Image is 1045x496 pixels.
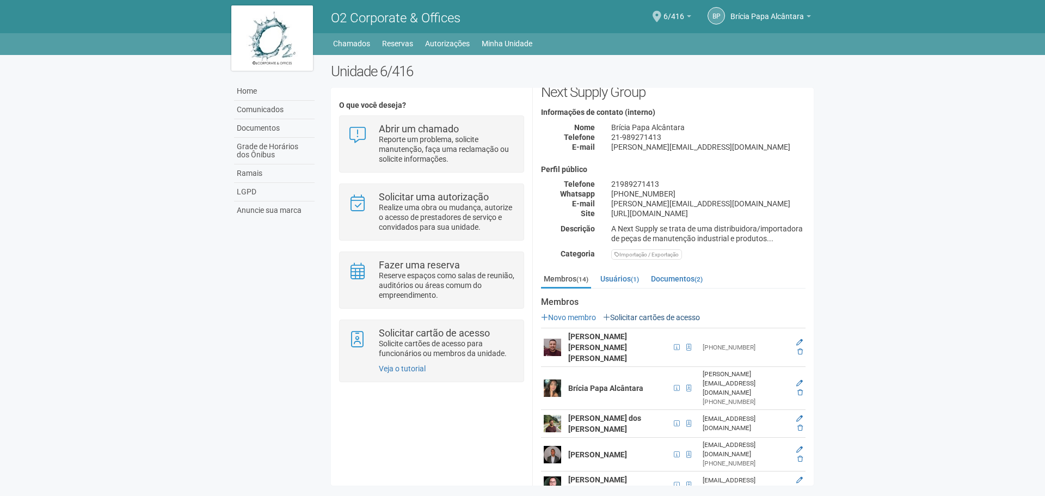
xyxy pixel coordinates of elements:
[703,370,788,397] div: [PERSON_NAME][EMAIL_ADDRESS][DOMAIN_NAME]
[694,275,703,283] small: (2)
[544,415,561,432] img: user.png
[568,414,641,433] strong: [PERSON_NAME] dos [PERSON_NAME]
[541,166,806,174] h4: Perfil público
[663,14,691,22] a: 6/416
[561,249,595,258] strong: Categoria
[544,339,561,356] img: user.png
[603,179,814,189] div: 21989271413
[703,440,788,459] div: [EMAIL_ADDRESS][DOMAIN_NAME]
[333,36,370,51] a: Chamados
[796,415,803,422] a: Editar membro
[796,476,803,484] a: Editar membro
[611,249,682,260] div: Importação / Exportação
[379,123,459,134] strong: Abrir um chamado
[730,2,804,21] span: Brícia Papa Alcântara
[708,7,725,25] a: BP
[603,189,814,199] div: [PHONE_NUMBER]
[568,384,643,393] strong: Brícia Papa Alcântara
[568,332,627,363] strong: [PERSON_NAME] [PERSON_NAME] [PERSON_NAME]
[379,134,515,164] p: Reporte um problema, solicite manutenção, faça uma reclamação ou solicite informações.
[568,475,627,495] strong: [PERSON_NAME] [PERSON_NAME]
[541,271,591,289] a: Membros(14)
[564,133,595,142] strong: Telefone
[234,101,315,119] a: Comunicados
[703,476,788,494] div: [EMAIL_ADDRESS][DOMAIN_NAME]
[379,339,515,358] p: Solicite cartões de acesso para funcionários ou membros da unidade.
[544,476,561,494] img: user.png
[730,14,811,22] a: Brícia Papa Alcântara
[339,101,524,109] h4: O que você deseja?
[797,486,803,493] a: Excluir membro
[797,424,803,432] a: Excluir membro
[541,297,806,307] strong: Membros
[598,271,642,287] a: Usuários(1)
[603,123,814,132] div: Brícia Papa Alcântara
[603,132,814,142] div: 21-989271413
[379,191,489,203] strong: Solicitar uma autorização
[379,364,426,373] a: Veja o tutorial
[603,224,814,243] div: A Next Supply se trata de uma distribuidora/importadora de peças de manutenção industrial e produ...
[796,339,803,346] a: Editar membro
[703,343,788,352] div: [PHONE_NUMBER]
[576,275,588,283] small: (14)
[231,5,313,71] img: logo.jpg
[796,446,803,454] a: Editar membro
[348,192,515,232] a: Solicitar uma autorização Realize uma obra ou mudança, autorize o acesso de prestadores de serviç...
[234,119,315,138] a: Documentos
[331,10,460,26] span: O2 Corporate & Offices
[574,123,595,132] strong: Nome
[572,143,595,151] strong: E-mail
[703,414,788,433] div: [EMAIL_ADDRESS][DOMAIN_NAME]
[541,313,596,322] a: Novo membro
[797,389,803,396] a: Excluir membro
[541,108,806,117] h4: Informações de contato (interno)
[348,260,515,300] a: Fazer uma reserva Reserve espaços como salas de reunião, auditórios ou áreas comum do empreendime...
[234,183,315,201] a: LGPD
[348,328,515,358] a: Solicitar cartão de acesso Solicite cartões de acesso para funcionários ou membros da unidade.
[564,180,595,188] strong: Telefone
[631,275,639,283] small: (1)
[603,313,700,322] a: Solicitar cartões de acesso
[382,36,413,51] a: Reservas
[379,203,515,232] p: Realize uma obra ou mudança, autorize o acesso de prestadores de serviço e convidados para sua un...
[603,142,814,152] div: [PERSON_NAME][EMAIL_ADDRESS][DOMAIN_NAME]
[544,379,561,397] img: user.png
[581,209,595,218] strong: Site
[379,327,490,339] strong: Solicitar cartão de acesso
[560,189,595,198] strong: Whatsapp
[572,199,595,208] strong: E-mail
[234,138,315,164] a: Grade de Horários dos Ônibus
[568,450,627,459] strong: [PERSON_NAME]
[797,348,803,356] a: Excluir membro
[234,82,315,101] a: Home
[648,271,705,287] a: Documentos(2)
[331,63,814,79] h2: Unidade 6/416
[796,379,803,387] a: Editar membro
[348,124,515,164] a: Abrir um chamado Reporte um problema, solicite manutenção, faça uma reclamação ou solicite inform...
[663,2,684,21] span: 6/416
[379,259,460,271] strong: Fazer uma reserva
[603,209,814,218] div: [URL][DOMAIN_NAME]
[703,397,788,407] div: [PHONE_NUMBER]
[234,201,315,219] a: Anuncie sua marca
[703,459,788,468] div: [PHONE_NUMBER]
[425,36,470,51] a: Autorizações
[797,455,803,463] a: Excluir membro
[482,36,532,51] a: Minha Unidade
[379,271,515,300] p: Reserve espaços como salas de reunião, auditórios ou áreas comum do empreendimento.
[544,446,561,463] img: user.png
[234,164,315,183] a: Ramais
[603,199,814,209] div: [PERSON_NAME][EMAIL_ADDRESS][DOMAIN_NAME]
[561,224,595,233] strong: Descrição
